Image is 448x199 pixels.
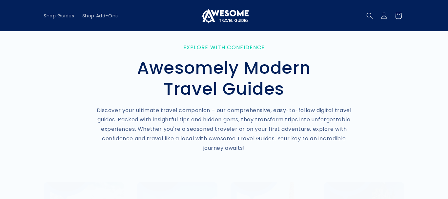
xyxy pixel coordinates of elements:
[362,9,377,23] summary: Search
[199,8,249,24] img: Awesome Travel Guides
[78,9,122,23] a: Shop Add-Ons
[96,106,352,153] p: Discover your ultimate travel companion – our comprehensive, easy-to-follow digital travel guides...
[40,9,78,23] a: Shop Guides
[44,13,74,19] span: Shop Guides
[82,13,118,19] span: Shop Add-Ons
[197,5,251,26] a: Awesome Travel Guides
[96,57,352,99] h2: Awesomely Modern Travel Guides
[96,44,352,50] p: Explore with Confidence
